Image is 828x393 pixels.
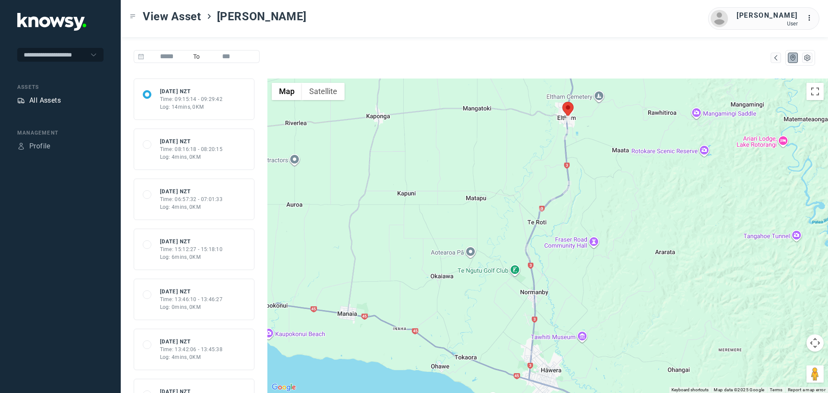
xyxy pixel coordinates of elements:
[160,103,223,111] div: Log: 14mins, 0KM
[17,83,103,91] div: Assets
[160,288,223,296] div: [DATE] NZT
[17,129,103,137] div: Management
[160,138,223,145] div: [DATE] NZT
[807,15,815,21] tspan: ...
[17,95,61,106] a: AssetsAll Assets
[160,245,223,253] div: Time: 15:12:27 - 15:18:10
[671,387,709,393] button: Keyboard shortcuts
[803,54,811,62] div: List
[714,387,764,392] span: Map data ©2025 Google
[160,338,223,346] div: [DATE] NZT
[160,188,223,195] div: [DATE] NZT
[160,353,223,361] div: Log: 4mins, 0KM
[217,9,307,24] span: [PERSON_NAME]
[160,195,223,203] div: Time: 06:57:32 - 07:01:33
[160,346,223,353] div: Time: 13:42:06 - 13:45:38
[772,54,780,62] div: Map
[160,253,223,261] div: Log: 6mins, 0KM
[17,141,50,151] a: ProfileProfile
[806,13,817,23] div: :
[29,95,61,106] div: All Assets
[788,387,825,392] a: Report a map error
[17,13,86,31] img: Application Logo
[270,382,298,393] a: Open this area in Google Maps (opens a new window)
[737,21,798,27] div: User
[160,95,223,103] div: Time: 09:15:14 - 09:29:42
[806,13,817,25] div: :
[737,10,798,21] div: [PERSON_NAME]
[160,296,223,303] div: Time: 13:46:10 - 13:46:27
[302,83,345,100] button: Show satellite imagery
[711,10,728,27] img: avatar.png
[806,334,824,352] button: Map camera controls
[160,88,223,95] div: [DATE] NZT
[806,83,824,100] button: Toggle fullscreen view
[130,13,136,19] div: Toggle Menu
[29,141,50,151] div: Profile
[272,83,302,100] button: Show street map
[206,13,213,20] div: >
[770,387,783,392] a: Terms (opens in new tab)
[143,9,201,24] span: View Asset
[17,142,25,150] div: Profile
[160,145,223,153] div: Time: 08:16:18 - 08:20:15
[160,303,223,311] div: Log: 0mins, 0KM
[17,97,25,104] div: Assets
[270,382,298,393] img: Google
[190,50,204,63] span: To
[160,153,223,161] div: Log: 4mins, 0KM
[806,365,824,383] button: Drag Pegman onto the map to open Street View
[160,203,223,211] div: Log: 4mins, 0KM
[789,54,797,62] div: Map
[160,238,223,245] div: [DATE] NZT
